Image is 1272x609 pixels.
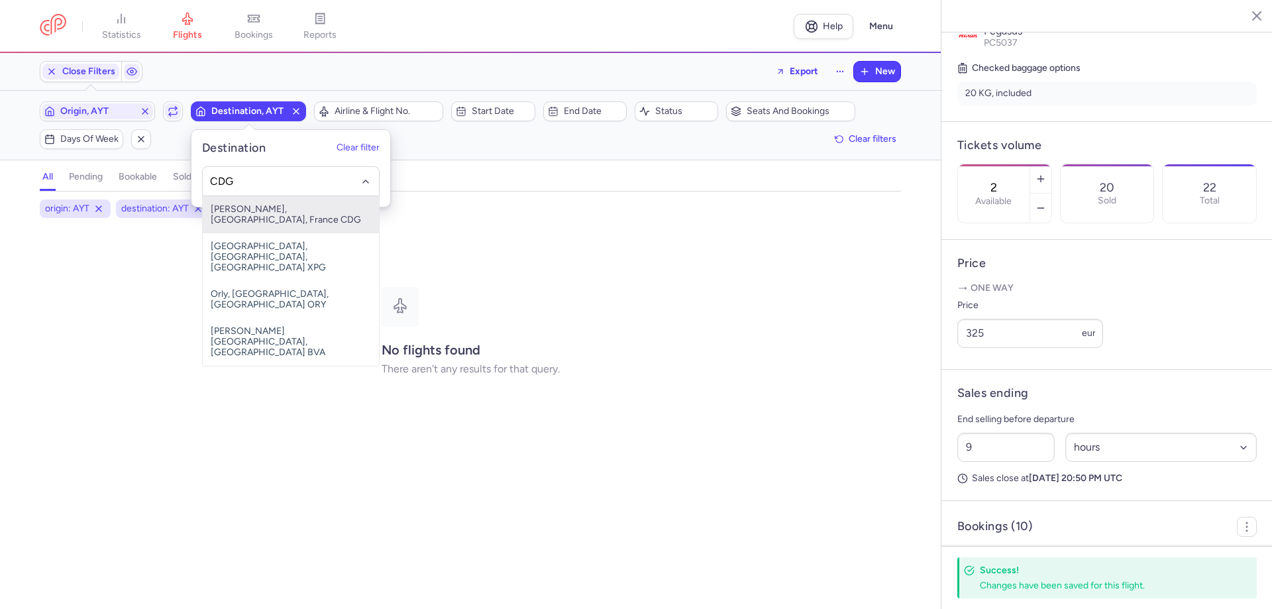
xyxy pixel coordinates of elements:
button: Days of week [40,129,123,149]
p: Sold [1098,195,1116,206]
strong: No flights found [382,342,480,358]
span: Start date [472,106,530,117]
span: End date [564,106,622,117]
h4: Success! [980,564,1228,577]
li: 20 KG, included [957,82,1257,105]
img: Pegasus logo [957,25,979,46]
a: Help [794,14,853,39]
span: reports [303,29,337,41]
strong: [DATE] 20:50 PM UTC [1029,472,1122,484]
h5: Destination [202,140,266,156]
span: [PERSON_NAME][GEOGRAPHIC_DATA], [GEOGRAPHIC_DATA] BVA [203,318,379,366]
h4: Tickets volume [957,138,1257,153]
h4: bookable [119,171,157,183]
span: eur [1082,327,1096,339]
span: statistics [102,29,141,41]
span: bookings [235,29,273,41]
span: Help [823,21,843,31]
span: [GEOGRAPHIC_DATA], [GEOGRAPHIC_DATA], [GEOGRAPHIC_DATA] XPG [203,233,379,281]
a: reports [287,12,353,41]
span: Days of week [60,134,119,144]
span: Close Filters [62,66,115,77]
span: Airline & Flight No. [335,106,439,117]
label: Available [975,196,1012,207]
span: Status [655,106,714,117]
p: 22 [1203,181,1216,194]
h4: all [42,171,53,183]
span: Export [790,66,818,76]
p: One way [957,282,1257,295]
span: Origin, AYT [60,106,134,117]
p: Sales close at [957,472,1257,484]
span: destination: AYT [121,202,189,215]
input: ## [957,433,1055,462]
button: Origin, AYT [40,101,155,121]
h4: sold out [173,171,207,183]
button: Seats and bookings [726,101,855,121]
span: flights [173,29,202,41]
label: Price [957,298,1103,313]
p: Total [1200,195,1220,206]
span: origin: AYT [45,202,89,215]
input: --- [957,319,1103,348]
button: Destination, AYT [191,101,306,121]
span: Clear filters [849,134,896,144]
span: New [875,66,895,77]
p: There aren't any results for that query. [382,363,560,375]
input: -searchbox [210,174,372,189]
button: End date [543,101,627,121]
button: Menu [861,14,901,39]
span: Seats and bookings [747,106,851,117]
button: Start date [451,101,535,121]
span: Destination, AYT [211,106,286,117]
h4: Bookings (10) [957,519,1033,534]
a: bookings [221,12,287,41]
a: statistics [88,12,154,41]
div: Changes have been saved for this flight. [980,579,1228,592]
button: Close Filters [40,62,121,82]
h5: Checked baggage options [957,60,1257,76]
a: flights [154,12,221,41]
h4: Sales ending [957,386,1028,401]
button: New [854,62,900,82]
button: Status [635,101,718,121]
span: PC5037 [984,37,1018,48]
p: 20 [1100,181,1114,194]
h4: Price [957,256,1257,271]
button: Clear filters [830,129,901,149]
h4: pending [69,171,103,183]
p: End selling before departure [957,412,1257,427]
span: [PERSON_NAME], [GEOGRAPHIC_DATA], France CDG [203,196,379,233]
button: Clear filter [337,143,380,154]
button: Airline & Flight No. [314,101,443,121]
button: Export [767,61,827,82]
span: Orly, [GEOGRAPHIC_DATA], [GEOGRAPHIC_DATA] ORY [203,281,379,318]
a: CitizenPlane red outlined logo [40,14,66,38]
